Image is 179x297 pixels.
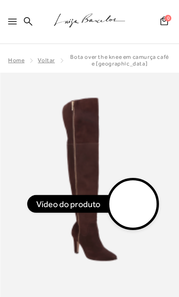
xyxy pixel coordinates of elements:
[165,15,171,22] span: 0
[38,57,55,64] a: Voltar
[70,54,168,67] span: BOTA OVER THE KNEE EM CAMURÇA CAFÉ E [GEOGRAPHIC_DATA]
[8,57,24,64] a: Home
[158,16,171,29] button: 0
